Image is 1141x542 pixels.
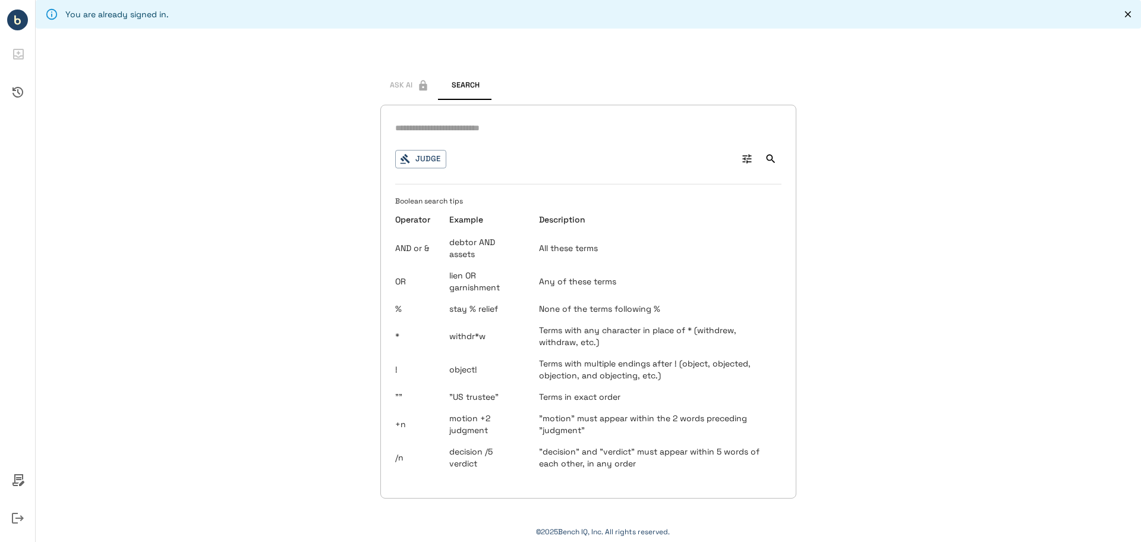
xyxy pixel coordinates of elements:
button: Advanced Search [736,148,758,170]
span: This feature has been disabled by your account admin. [380,71,439,100]
span: Boolean search tips [395,196,463,215]
td: withdr*w [440,319,529,353]
td: Any of these terms [529,265,781,298]
td: lien OR garnishment [440,265,529,298]
td: "motion" must appear within the 2 words preceding "judgment" [529,408,781,441]
th: Example [440,208,529,231]
th: Operator [395,208,440,231]
td: /n [395,441,440,474]
td: None of the terms following % [529,298,781,319]
td: "" [395,386,440,408]
button: Search [439,71,492,100]
td: +n [395,408,440,441]
button: Search [760,148,781,170]
td: % [395,298,440,319]
td: OR [395,265,440,298]
td: stay % relief [440,298,529,319]
button: Judge [395,150,446,168]
td: ! [395,353,440,386]
td: Terms in exact order [529,386,781,408]
td: decision /5 verdict [440,441,529,474]
td: Terms with multiple endings after ! (object, objected, objection, and objecting, etc.) [529,353,781,386]
td: "US trustee" [440,386,529,408]
td: object! [440,353,529,386]
td: motion +2 judgment [440,408,529,441]
td: debtor AND assets [440,231,529,265]
div: You are already signed in. [65,4,169,25]
td: Terms with any character in place of * (withdrew, withdraw, etc.) [529,319,781,353]
td: "decision" and "verdict" must appear within 5 words of each other, in any order [529,441,781,474]
td: All these terms [529,231,781,265]
td: AND or & [395,231,440,265]
th: Description [529,208,781,231]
